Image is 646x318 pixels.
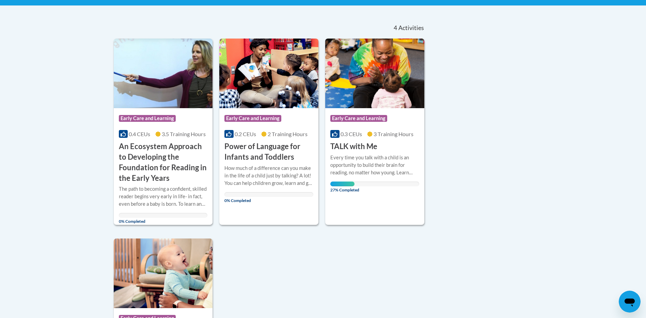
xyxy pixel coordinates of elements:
[374,131,413,137] span: 3 Training Hours
[330,115,387,122] span: Early Care and Learning
[224,141,313,162] h3: Power of Language for Infants and Toddlers
[268,131,308,137] span: 2 Training Hours
[224,164,313,187] div: How much of a difference can you make in the life of a child just by talking? A lot! You can help...
[224,115,281,122] span: Early Care and Learning
[330,182,354,186] div: Your progress
[619,291,641,313] iframe: Button to launch messaging window
[219,39,318,108] img: Course Logo
[114,39,213,225] a: Course LogoEarly Care and Learning0.4 CEUs3.5 Training Hours An Ecosystem Approach to Developing ...
[325,39,424,225] a: Course LogoEarly Care and Learning0.3 CEUs3 Training Hours TALK with MeEvery time you talk with a...
[325,39,424,108] img: Course Logo
[114,238,213,308] img: Course Logo
[162,131,206,137] span: 3.5 Training Hours
[341,131,362,137] span: 0.3 CEUs
[119,185,208,208] div: The path to becoming a confident, skilled reader begins very early in life- in fact, even before ...
[330,154,419,176] div: Every time you talk with a child is an opportunity to build their brain for reading, no matter ho...
[398,24,424,32] span: Activities
[235,131,256,137] span: 0.2 CEUs
[119,115,176,122] span: Early Care and Learning
[219,39,318,225] a: Course LogoEarly Care and Learning0.2 CEUs2 Training Hours Power of Language for Infants and Todd...
[129,131,150,137] span: 0.4 CEUs
[330,182,354,192] span: 27% Completed
[394,24,397,32] span: 4
[114,39,213,108] img: Course Logo
[119,141,208,183] h3: An Ecosystem Approach to Developing the Foundation for Reading in the Early Years
[330,141,377,152] h3: TALK with Me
